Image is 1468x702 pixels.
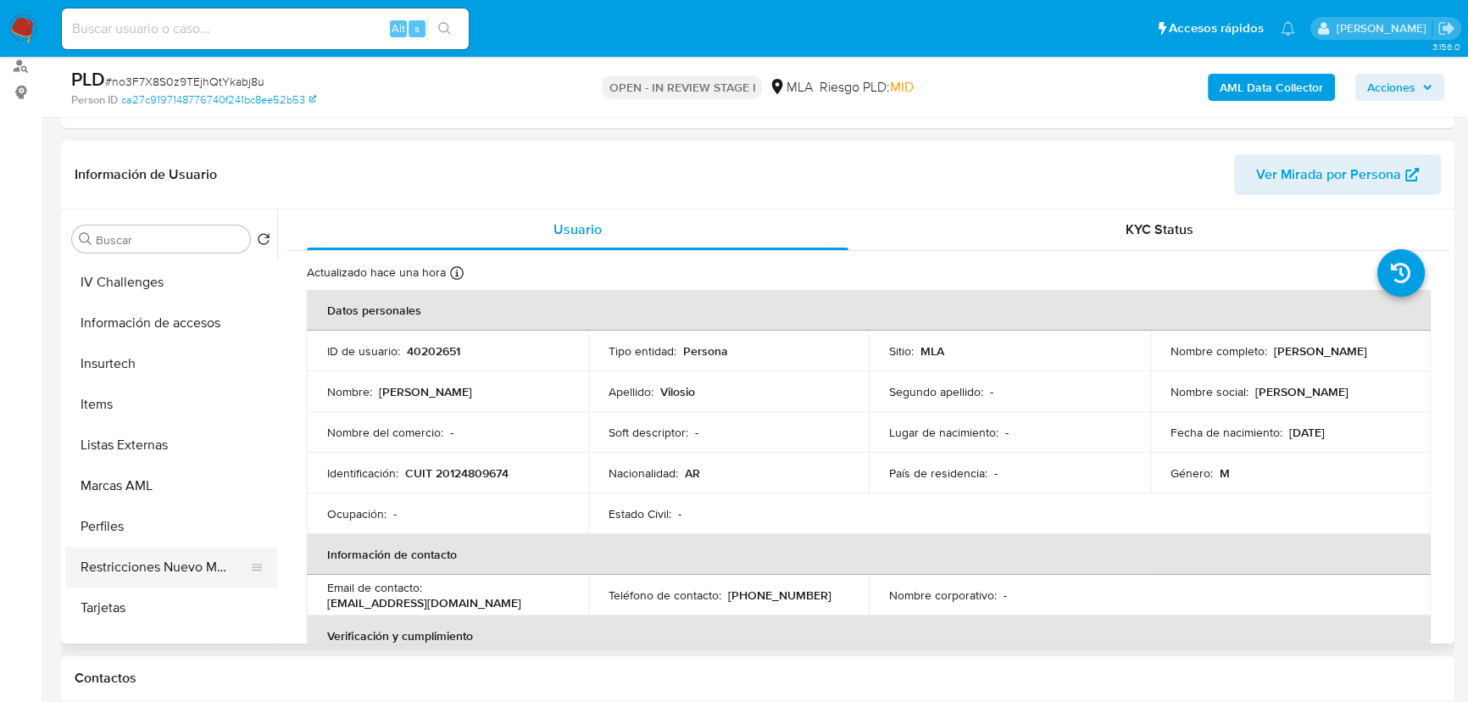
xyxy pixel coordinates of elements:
[1126,220,1193,239] span: KYC Status
[1171,384,1248,399] p: Nombre social :
[819,78,913,97] span: Riesgo PLD:
[1005,425,1009,440] p: -
[427,17,462,41] button: search-icon
[1234,154,1441,195] button: Ver Mirada por Persona
[1220,74,1323,101] b: AML Data Collector
[65,343,277,384] button: Insurtech
[1004,588,1007,603] p: -
[65,384,277,425] button: Items
[414,20,420,36] span: s
[1255,384,1348,399] p: [PERSON_NAME]
[65,547,264,588] button: Restricciones Nuevo Mundo
[407,343,460,359] p: 40202651
[1432,40,1460,53] span: 3.156.0
[96,232,243,248] input: Buscar
[1367,74,1415,101] span: Acciones
[728,588,831,603] p: [PHONE_NUMBER]
[327,343,400,359] p: ID de usuario :
[1171,425,1282,440] p: Fecha de nacimiento :
[1274,343,1367,359] p: [PERSON_NAME]
[307,534,1431,575] th: Información de contacto
[660,384,695,399] p: Vilosio
[75,670,1441,687] h1: Contactos
[683,343,728,359] p: Persona
[1169,19,1264,37] span: Accesos rápidos
[307,290,1431,331] th: Datos personales
[65,588,277,628] button: Tarjetas
[609,384,653,399] p: Apellido :
[1256,154,1401,195] span: Ver Mirada por Persona
[307,616,1431,656] th: Verificación y cumplimiento
[1281,21,1295,36] a: Notificaciones
[990,384,993,399] p: -
[609,465,678,481] p: Nacionalidad :
[392,20,405,36] span: Alt
[889,425,998,440] p: Lugar de nacimiento :
[71,65,105,92] b: PLD
[1220,465,1230,481] p: M
[769,78,812,97] div: MLA
[609,425,688,440] p: Soft descriptor :
[450,425,453,440] p: -
[65,262,277,303] button: IV Challenges
[327,595,521,610] p: [EMAIL_ADDRESS][DOMAIN_NAME]
[62,18,469,40] input: Buscar usuario o caso...
[327,384,372,399] p: Nombre :
[889,588,997,603] p: Nombre corporativo :
[121,92,316,108] a: ca27c9197148776740f241bc8ee52b53
[327,580,422,595] p: Email de contacto :
[393,506,397,521] p: -
[75,166,217,183] h1: Información de Usuario
[65,303,277,343] button: Información de accesos
[920,343,944,359] p: MLA
[553,220,602,239] span: Usuario
[994,465,998,481] p: -
[695,425,698,440] p: -
[1437,19,1455,37] a: Salir
[1171,343,1267,359] p: Nombre completo :
[609,343,676,359] p: Tipo entidad :
[65,465,277,506] button: Marcas AML
[889,465,987,481] p: País de residencia :
[1336,20,1432,36] p: andres.vilosio@mercadolibre.com
[71,92,118,108] b: Person ID
[889,77,913,97] span: MID
[1355,74,1444,101] button: Acciones
[257,232,270,251] button: Volver al orden por defecto
[105,73,264,90] span: # no3F7X8S0z9TEjhQtYkabj8u
[79,232,92,246] button: Buscar
[1208,74,1335,101] button: AML Data Collector
[65,628,277,669] button: CBT
[1289,425,1325,440] p: [DATE]
[602,75,762,99] p: OPEN - IN REVIEW STAGE I
[65,425,277,465] button: Listas Externas
[65,506,277,547] button: Perfiles
[889,343,914,359] p: Sitio :
[685,465,700,481] p: AR
[609,506,671,521] p: Estado Civil :
[327,465,398,481] p: Identificación :
[1171,465,1213,481] p: Género :
[379,384,472,399] p: [PERSON_NAME]
[889,384,983,399] p: Segundo apellido :
[327,425,443,440] p: Nombre del comercio :
[327,506,386,521] p: Ocupación :
[405,465,509,481] p: CUIT 20124809674
[678,506,681,521] p: -
[609,588,721,603] p: Teléfono de contacto :
[307,265,446,281] p: Actualizado hace una hora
